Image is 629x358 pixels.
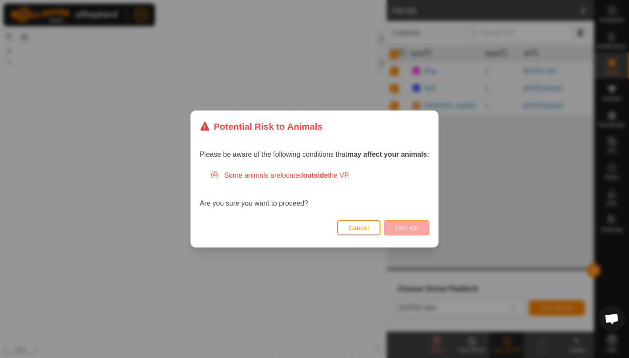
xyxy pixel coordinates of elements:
span: Turn On [395,224,418,231]
button: Cancel [337,220,380,235]
div: Open chat [599,306,625,332]
span: located the VP. [280,172,350,179]
div: Some animals are [210,170,429,181]
div: Potential Risk to Animals [200,120,322,133]
div: Are you sure you want to proceed? [200,170,429,209]
strong: may affect your animals: [347,151,429,158]
span: Please be aware of the following conditions that [200,151,429,158]
strong: outside [303,172,328,179]
span: Cancel [349,224,369,231]
button: Turn On [384,220,429,235]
